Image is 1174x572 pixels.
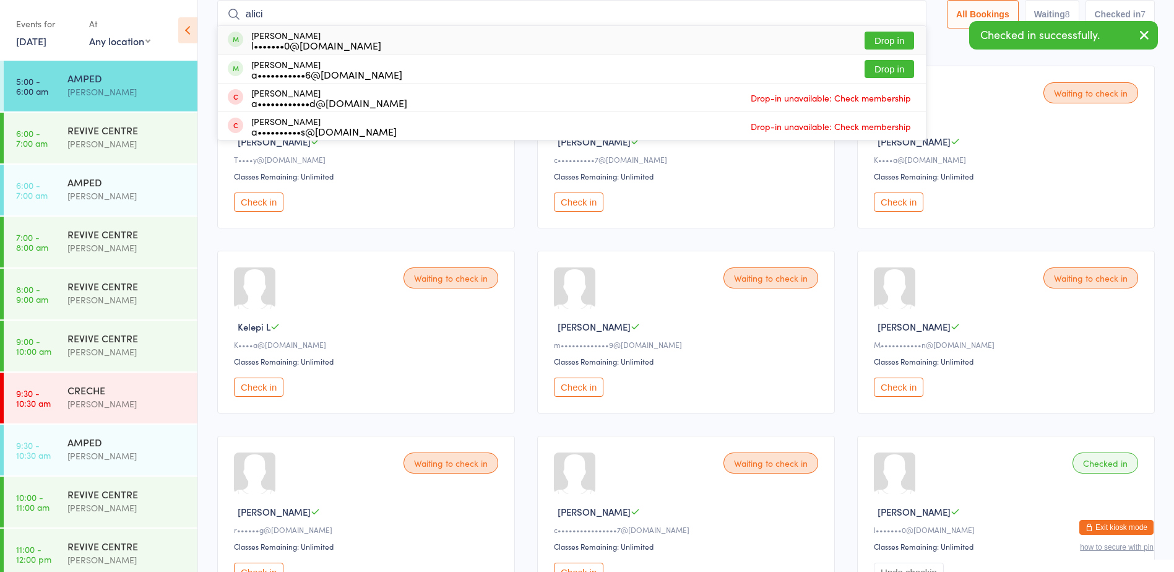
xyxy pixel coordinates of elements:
div: Checked in [1073,453,1138,474]
span: [PERSON_NAME] [878,135,951,148]
div: K••••a@[DOMAIN_NAME] [874,154,1142,165]
div: [PERSON_NAME] [67,85,187,99]
div: Any location [89,34,150,48]
div: Checked in successfully. [969,21,1158,50]
div: Waiting to check in [723,453,818,474]
span: [PERSON_NAME] [558,505,631,518]
a: 9:00 -10:00 amREVIVE CENTRE[PERSON_NAME] [4,321,197,371]
div: CRECHE [67,383,187,397]
div: REVIVE CENTRE [67,487,187,501]
div: [PERSON_NAME] [67,345,187,359]
div: [PERSON_NAME] [67,553,187,567]
a: 8:00 -9:00 amREVIVE CENTRE[PERSON_NAME] [4,269,197,319]
div: Classes Remaining: Unlimited [554,541,822,552]
div: M•••••••••••n@[DOMAIN_NAME] [874,339,1142,350]
div: 7 [1141,9,1146,19]
a: 9:30 -10:30 amCRECHE[PERSON_NAME] [4,373,197,423]
a: 6:00 -7:00 amAMPED[PERSON_NAME] [4,165,197,215]
span: [PERSON_NAME] [558,135,631,148]
div: Classes Remaining: Unlimited [234,356,502,366]
button: Drop in [865,60,914,78]
div: [PERSON_NAME] [251,116,397,136]
div: Waiting to check in [1043,82,1138,103]
a: 9:30 -10:30 amAMPED[PERSON_NAME] [4,425,197,475]
a: 10:00 -11:00 amREVIVE CENTRE[PERSON_NAME] [4,477,197,527]
time: 10:00 - 11:00 am [16,492,50,512]
span: Drop-in unavailable: Check membership [748,89,914,107]
div: c••••••••••7@[DOMAIN_NAME] [554,154,822,165]
button: Check in [234,378,283,397]
button: Check in [554,378,603,397]
div: REVIVE CENTRE [67,227,187,241]
div: [PERSON_NAME] [251,30,381,50]
div: AMPED [67,435,187,449]
button: how to secure with pin [1080,543,1154,552]
button: Check in [874,193,923,212]
div: [PERSON_NAME] [67,397,187,411]
span: [PERSON_NAME] [878,320,951,333]
div: Classes Remaining: Unlimited [874,356,1142,366]
a: [DATE] [16,34,46,48]
div: REVIVE CENTRE [67,279,187,293]
div: REVIVE CENTRE [67,331,187,345]
div: Waiting to check in [723,267,818,288]
div: Classes Remaining: Unlimited [554,356,822,366]
div: T••••y@[DOMAIN_NAME] [234,154,502,165]
div: Events for [16,14,77,34]
button: Check in [554,193,603,212]
div: c••••••••••••••••7@[DOMAIN_NAME] [554,524,822,535]
div: Classes Remaining: Unlimited [874,171,1142,181]
div: [PERSON_NAME] [67,137,187,151]
span: [PERSON_NAME] [878,505,951,518]
div: REVIVE CENTRE [67,123,187,137]
time: 9:30 - 10:30 am [16,388,51,408]
div: Waiting to check in [404,453,498,474]
div: Waiting to check in [1043,267,1138,288]
div: Classes Remaining: Unlimited [874,541,1142,552]
button: Drop in [865,32,914,50]
div: a••••••••••••d@[DOMAIN_NAME] [251,98,407,108]
div: REVIVE CENTRE [67,539,187,553]
span: [PERSON_NAME] [558,320,631,333]
time: 8:00 - 9:00 am [16,284,48,304]
div: [PERSON_NAME] [67,189,187,203]
span: [PERSON_NAME] [238,505,311,518]
div: [PERSON_NAME] [251,59,402,79]
button: Exit kiosk mode [1079,520,1154,535]
time: 9:00 - 10:00 am [16,336,51,356]
a: 5:00 -6:00 amAMPED[PERSON_NAME] [4,61,197,111]
div: [PERSON_NAME] [67,501,187,515]
div: [PERSON_NAME] [251,88,407,108]
div: AMPED [67,175,187,189]
div: At [89,14,150,34]
div: Classes Remaining: Unlimited [234,541,502,552]
div: l•••••••0@[DOMAIN_NAME] [251,40,381,50]
span: [PERSON_NAME] [238,135,311,148]
div: a••••••••••s@[DOMAIN_NAME] [251,126,397,136]
div: Waiting to check in [404,267,498,288]
div: r••••••g@[DOMAIN_NAME] [234,524,502,535]
div: K••••a@[DOMAIN_NAME] [234,339,502,350]
button: Check in [234,193,283,212]
time: 9:30 - 10:30 am [16,440,51,460]
div: a•••••••••••6@[DOMAIN_NAME] [251,69,402,79]
button: Check in [874,378,923,397]
div: 8 [1065,9,1070,19]
span: Drop-in unavailable: Check membership [748,117,914,136]
div: [PERSON_NAME] [67,449,187,463]
time: 6:00 - 7:00 am [16,180,48,200]
div: Classes Remaining: Unlimited [554,171,822,181]
div: l•••••••0@[DOMAIN_NAME] [874,524,1142,535]
time: 5:00 - 6:00 am [16,76,48,96]
span: Kelepi L [238,320,270,333]
a: 7:00 -8:00 amREVIVE CENTRE[PERSON_NAME] [4,217,197,267]
time: 6:00 - 7:00 am [16,128,48,148]
time: 7:00 - 8:00 am [16,232,48,252]
div: m•••••••••••••9@[DOMAIN_NAME] [554,339,822,350]
div: AMPED [67,71,187,85]
div: [PERSON_NAME] [67,241,187,255]
time: 11:00 - 12:00 pm [16,544,51,564]
a: 6:00 -7:00 amREVIVE CENTRE[PERSON_NAME] [4,113,197,163]
div: [PERSON_NAME] [67,293,187,307]
div: Classes Remaining: Unlimited [234,171,502,181]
